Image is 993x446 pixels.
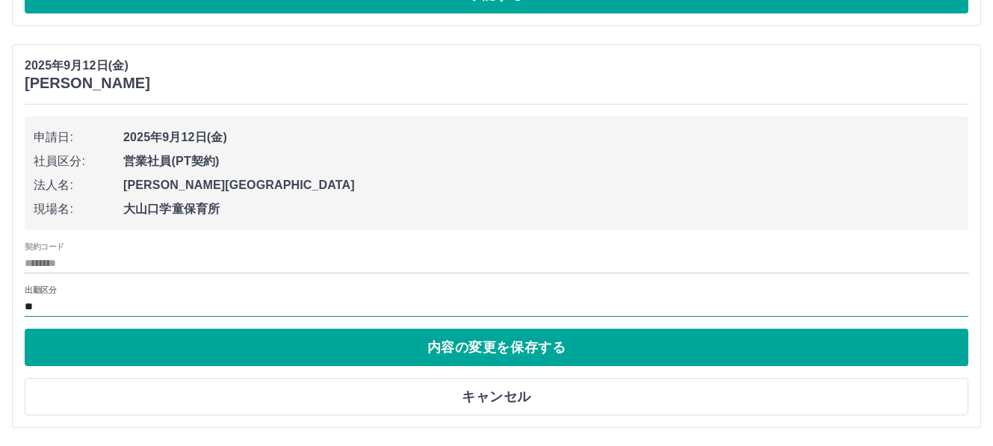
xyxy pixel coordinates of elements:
span: 法人名: [34,176,123,194]
span: 現場名: [34,200,123,218]
span: [PERSON_NAME][GEOGRAPHIC_DATA] [123,176,959,194]
span: 2025年9月12日(金) [123,128,959,146]
h3: [PERSON_NAME] [25,75,150,92]
span: 営業社員(PT契約) [123,152,959,170]
span: 申請日: [34,128,123,146]
label: 出勤区分 [25,285,56,296]
label: 契約コード [25,241,64,253]
button: キャンセル [25,378,968,415]
button: 内容の変更を保存する [25,329,968,366]
span: 社員区分: [34,152,123,170]
p: 2025年9月12日(金) [25,57,150,75]
span: 大山口学童保育所 [123,200,959,218]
